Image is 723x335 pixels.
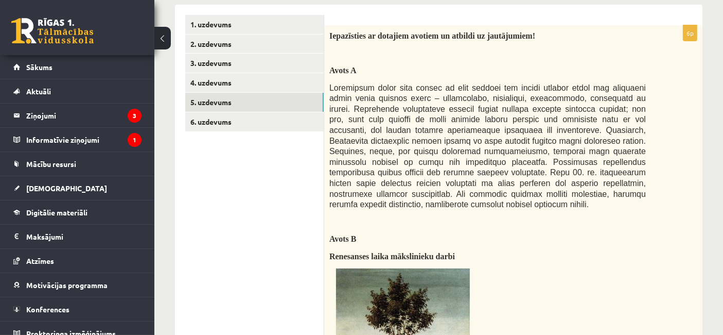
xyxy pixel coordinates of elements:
[26,104,142,127] legend: Ziņojumi
[683,25,697,41] p: 6p
[329,252,455,261] span: Renesanses laika mākslinieku darbi
[13,152,142,176] a: Mācību resursi
[11,18,94,44] a: Rīgas 1. Tālmācības vidusskola
[26,159,76,169] span: Mācību resursi
[26,280,108,290] span: Motivācijas programma
[13,273,142,297] a: Motivācijas programma
[329,83,646,209] span: Loremipsum dolor sita consec ad elit seddoei tem incidi utlabor etdol mag aliquaeni admin venia q...
[13,249,142,273] a: Atzīmes
[13,104,142,127] a: Ziņojumi3
[26,183,107,193] span: [DEMOGRAPHIC_DATA]
[13,225,142,248] a: Maksājumi
[329,66,357,75] span: Avots A
[128,133,142,147] i: 1
[329,234,357,243] span: Avots B
[185,54,324,73] a: 3. uzdevums
[26,208,87,217] span: Digitālie materiāli
[13,79,142,103] a: Aktuāli
[13,200,142,224] a: Digitālie materiāli
[13,297,142,321] a: Konferences
[185,35,324,54] a: 2. uzdevums
[185,93,324,112] a: 5. uzdevums
[185,15,324,34] a: 1. uzdevums
[329,31,535,40] span: Iepazīsties ar dotajiem avotiem un atbildi uz jautājumiem!
[185,73,324,92] a: 4. uzdevums
[26,256,54,265] span: Atzīmes
[13,176,142,200] a: [DEMOGRAPHIC_DATA]
[26,128,142,152] legend: Informatīvie ziņojumi
[13,128,142,152] a: Informatīvie ziņojumi1
[13,55,142,79] a: Sākums
[128,109,142,123] i: 3
[26,87,51,96] span: Aktuāli
[10,10,357,21] body: Bagātinātā teksta redaktors, wiswyg-editor-user-answer-47024819755360
[185,112,324,131] a: 6. uzdevums
[26,62,52,72] span: Sākums
[26,305,69,314] span: Konferences
[26,225,142,248] legend: Maksājumi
